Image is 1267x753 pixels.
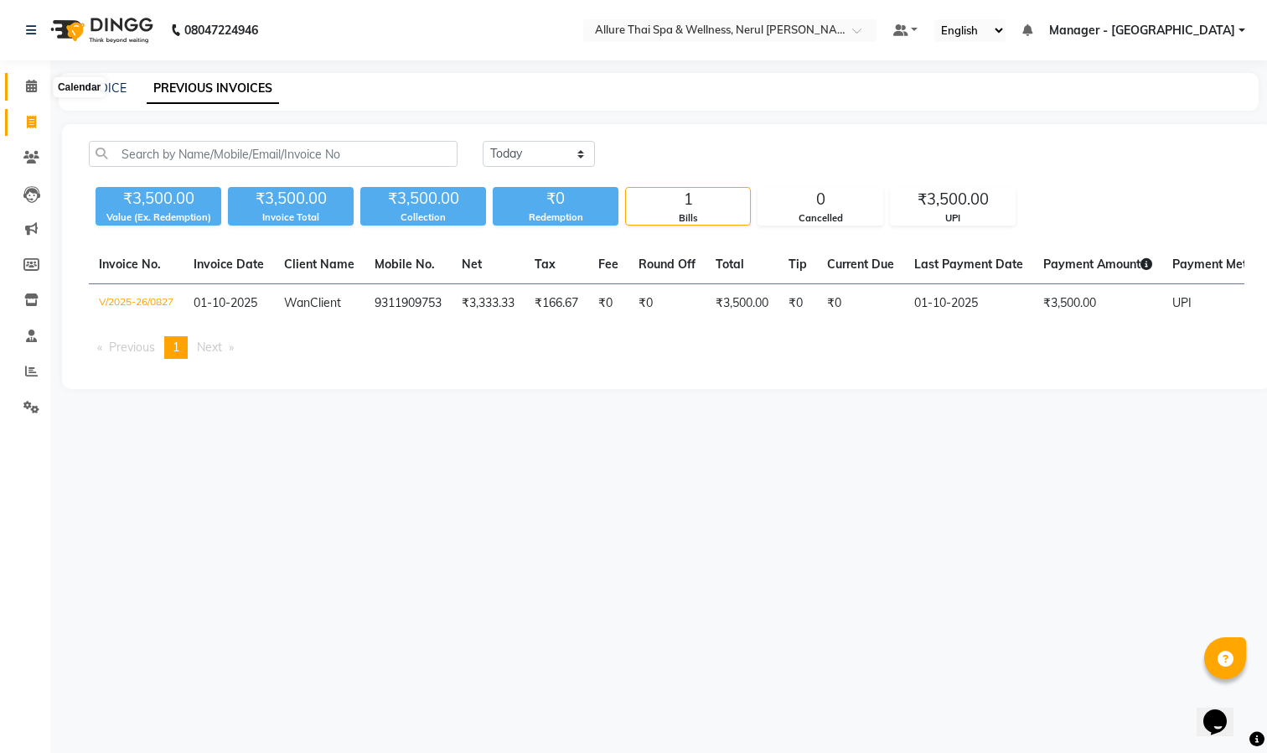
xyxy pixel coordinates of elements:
div: 1 [626,188,750,211]
span: Next [197,340,222,355]
a: PREVIOUS INVOICES [147,74,279,104]
div: ₹3,500.00 [96,187,221,210]
td: ₹0 [588,284,628,324]
td: ₹0 [778,284,817,324]
b: 08047224946 [184,7,258,54]
div: Cancelled [758,211,882,226]
span: Invoice Date [194,257,264,272]
td: ₹166.67 [525,284,588,324]
td: ₹3,333.33 [452,284,525,324]
div: ₹0 [493,187,618,210]
span: Previous [109,340,155,355]
div: Invoice Total [228,210,354,225]
span: Tax [535,257,556,272]
span: Net [462,257,482,272]
span: Tip [789,257,807,272]
span: Invoice No. [99,257,161,272]
span: Manager - [GEOGRAPHIC_DATA] [1049,22,1235,39]
span: Client Name [284,257,354,272]
span: 01-10-2025 [194,295,257,310]
div: 0 [758,188,882,211]
img: logo [43,7,158,54]
input: Search by Name/Mobile/Email/Invoice No [89,141,458,167]
td: ₹0 [817,284,904,324]
div: UPI [891,211,1015,226]
td: V/2025-26/0827 [89,284,184,324]
td: ₹3,500.00 [1033,284,1162,324]
td: ₹0 [628,284,706,324]
span: Payment Amount [1043,257,1152,272]
td: ₹3,500.00 [706,284,778,324]
div: Redemption [493,210,618,225]
span: Fee [598,257,618,272]
div: Value (Ex. Redemption) [96,210,221,225]
span: Current Due [827,257,894,272]
span: UPI [1172,295,1192,310]
span: Mobile No. [375,257,435,272]
div: ₹3,500.00 [228,187,354,210]
span: 1 [173,340,179,355]
span: WanClient [284,295,341,310]
nav: Pagination [89,336,1244,359]
div: Calendar [54,77,105,97]
iframe: chat widget [1197,686,1250,736]
span: Total [716,257,744,272]
div: Collection [360,210,486,225]
td: 9311909753 [365,284,452,324]
span: Last Payment Date [914,257,1023,272]
span: Round Off [639,257,696,272]
div: ₹3,500.00 [891,188,1015,211]
td: 01-10-2025 [904,284,1033,324]
div: Bills [626,211,750,226]
div: ₹3,500.00 [360,187,486,210]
